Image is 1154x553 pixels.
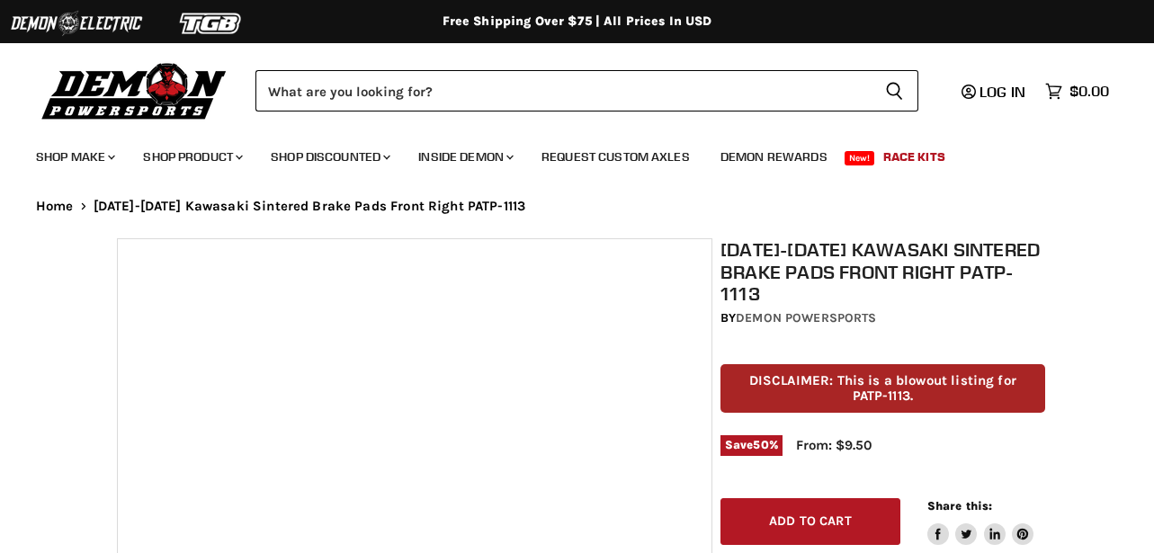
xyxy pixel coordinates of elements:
[94,199,526,214] span: [DATE]-[DATE] Kawasaki Sintered Brake Pads Front Right PATP-1113
[720,238,1045,305] h1: [DATE]-[DATE] Kawasaki Sintered Brake Pads Front Right PATP-1113
[796,437,872,453] span: From: $9.50
[927,499,992,513] span: Share this:
[953,84,1036,100] a: Log in
[255,70,871,111] input: Search
[845,151,875,165] span: New!
[144,6,279,40] img: TGB Logo 2
[707,138,841,175] a: Demon Rewards
[720,435,783,455] span: Save %
[871,70,918,111] button: Search
[769,513,852,529] span: Add to cart
[22,131,1105,175] ul: Main menu
[753,438,768,451] span: 50
[736,310,876,326] a: Demon Powersports
[870,138,959,175] a: Race Kits
[36,58,233,122] img: Demon Powersports
[255,70,918,111] form: Product
[1036,78,1118,104] a: $0.00
[405,138,524,175] a: Inside Demon
[927,498,1034,546] aside: Share this:
[720,498,900,546] button: Add to cart
[1069,83,1109,100] span: $0.00
[720,364,1045,414] p: DISCLAIMER: This is a blowout listing for PATP-1113.
[980,83,1025,101] span: Log in
[257,138,401,175] a: Shop Discounted
[130,138,254,175] a: Shop Product
[36,199,74,214] a: Home
[9,6,144,40] img: Demon Electric Logo 2
[720,308,1045,328] div: by
[22,138,126,175] a: Shop Make
[528,138,703,175] a: Request Custom Axles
